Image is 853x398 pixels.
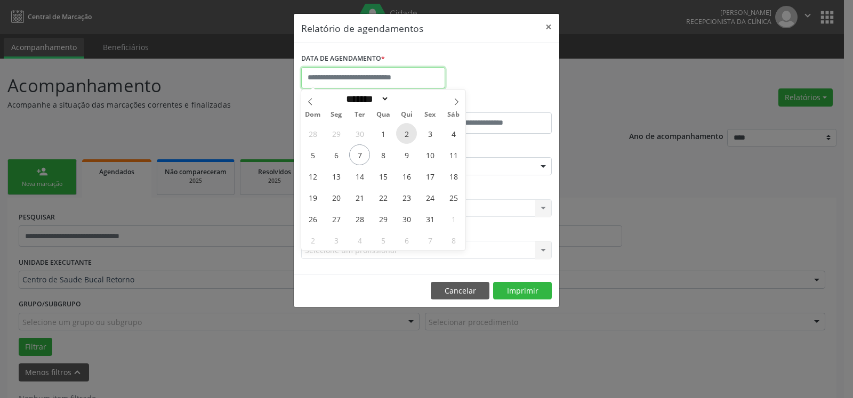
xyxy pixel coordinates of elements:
[396,123,417,144] span: Outubro 2, 2025
[373,208,393,229] span: Outubro 29, 2025
[443,230,464,250] span: Novembro 8, 2025
[420,208,440,229] span: Outubro 31, 2025
[302,123,323,144] span: Setembro 28, 2025
[373,123,393,144] span: Outubro 1, 2025
[396,187,417,208] span: Outubro 23, 2025
[420,123,440,144] span: Outubro 3, 2025
[342,93,389,104] select: Month
[326,208,347,229] span: Outubro 27, 2025
[348,111,372,118] span: Ter
[301,111,325,118] span: Dom
[389,93,424,104] input: Year
[349,123,370,144] span: Setembro 30, 2025
[302,187,323,208] span: Outubro 19, 2025
[326,123,347,144] span: Setembro 29, 2025
[301,21,423,35] h5: Relatório de agendamentos
[349,208,370,229] span: Outubro 28, 2025
[349,166,370,186] span: Outubro 14, 2025
[349,230,370,250] span: Novembro 4, 2025
[395,111,419,118] span: Qui
[396,230,417,250] span: Novembro 6, 2025
[373,187,393,208] span: Outubro 22, 2025
[420,144,440,165] span: Outubro 10, 2025
[349,144,370,165] span: Outubro 7, 2025
[325,111,348,118] span: Seg
[302,230,323,250] span: Novembro 2, 2025
[326,166,347,186] span: Outubro 13, 2025
[420,230,440,250] span: Novembro 7, 2025
[302,144,323,165] span: Outubro 5, 2025
[373,166,393,186] span: Outubro 15, 2025
[443,208,464,229] span: Novembro 1, 2025
[396,166,417,186] span: Outubro 16, 2025
[326,144,347,165] span: Outubro 6, 2025
[349,187,370,208] span: Outubro 21, 2025
[302,208,323,229] span: Outubro 26, 2025
[493,282,552,300] button: Imprimir
[373,230,393,250] span: Novembro 5, 2025
[431,282,489,300] button: Cancelar
[396,208,417,229] span: Outubro 30, 2025
[326,230,347,250] span: Novembro 3, 2025
[301,51,385,67] label: DATA DE AGENDAMENTO
[443,144,464,165] span: Outubro 11, 2025
[419,111,442,118] span: Sex
[538,14,559,40] button: Close
[420,187,440,208] span: Outubro 24, 2025
[442,111,465,118] span: Sáb
[373,144,393,165] span: Outubro 8, 2025
[443,123,464,144] span: Outubro 4, 2025
[326,187,347,208] span: Outubro 20, 2025
[372,111,395,118] span: Qua
[396,144,417,165] span: Outubro 9, 2025
[443,166,464,186] span: Outubro 18, 2025
[443,187,464,208] span: Outubro 25, 2025
[420,166,440,186] span: Outubro 17, 2025
[429,96,552,112] label: ATÉ
[302,166,323,186] span: Outubro 12, 2025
